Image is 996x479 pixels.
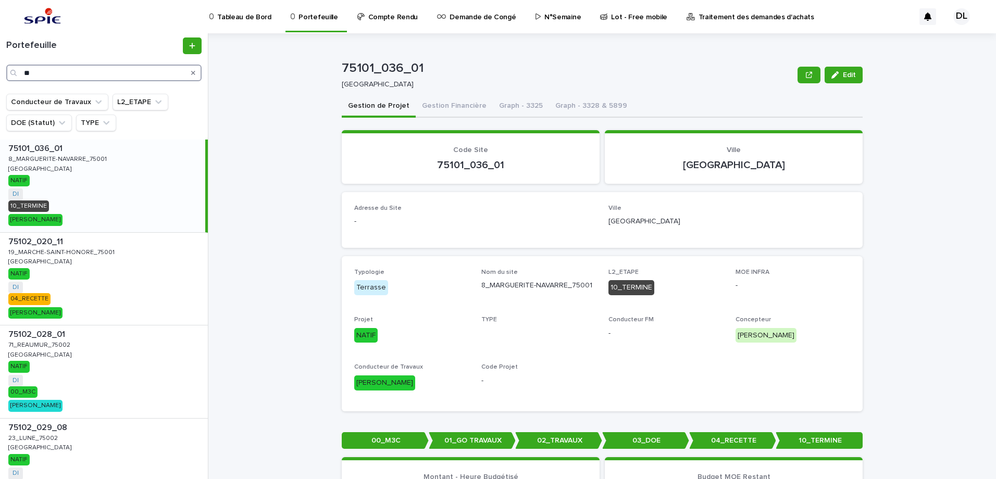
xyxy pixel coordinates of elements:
[825,67,863,83] button: Edit
[354,280,388,295] div: Terrasse
[8,142,65,154] p: 75101_036_01
[8,235,65,247] p: 75102_020_11
[8,175,30,186] div: NATIF
[8,247,117,256] p: 19_MARCHE-SAINT-HONORE_75001
[481,364,518,370] span: Code Projet
[13,377,19,384] a: DI
[6,94,108,110] button: Conducteur de Travaux
[608,216,850,227] p: [GEOGRAPHIC_DATA]
[617,159,850,171] p: [GEOGRAPHIC_DATA]
[429,432,516,449] p: 01_GO TRAVAUX
[354,364,423,370] span: Conducteur de Travaux
[8,307,63,319] div: [PERSON_NAME]
[481,375,596,386] p: -
[354,216,596,227] p: -
[21,6,64,27] img: svstPd6MQfCT1uX1QGkG
[113,94,168,110] button: L2_ETAPE
[8,339,72,349] p: 71_REAUMUR_75002
[6,65,202,81] input: Search
[8,214,63,225] div: [PERSON_NAME]
[8,400,63,411] div: [PERSON_NAME]
[8,327,67,339] p: 75102_028_01
[608,269,639,275] span: L2_ETAPE
[8,349,73,359] p: [GEOGRAPHIC_DATA]
[8,256,73,266] p: [GEOGRAPHIC_DATA]
[481,269,518,275] span: Nom du site
[8,268,30,280] div: NATIF
[8,200,49,212] div: 10_TERMINE
[736,317,771,323] span: Concepteur
[736,280,850,291] p: -
[689,432,776,449] p: 04_RECETTE
[727,146,741,154] span: Ville
[8,361,30,372] div: NATIF
[8,421,69,433] p: 75102_029_08
[608,280,654,295] div: 10_TERMINE
[354,317,373,323] span: Projet
[736,328,796,343] div: [PERSON_NAME]
[354,269,384,275] span: Typologie
[354,375,415,390] div: [PERSON_NAME]
[416,96,493,118] button: Gestion Financière
[354,328,378,343] div: NATIF
[481,317,497,323] span: TYPE
[453,146,488,154] span: Code Site
[953,8,970,25] div: DL
[8,386,38,398] div: 00_M3C
[13,284,19,291] a: DI
[342,432,429,449] p: 00_M3C
[8,433,60,442] p: 23_LUNE_75002
[8,442,73,451] p: [GEOGRAPHIC_DATA]
[608,205,621,211] span: Ville
[843,71,856,79] span: Edit
[6,115,72,131] button: DOE (Statut)
[342,80,789,89] p: [GEOGRAPHIC_DATA]
[602,432,689,449] p: 03_DOE
[549,96,633,118] button: Graph - 3328 & 5899
[6,40,181,52] h1: Portefeuille
[354,205,402,211] span: Adresse du Site
[481,280,596,291] p: 8_MARGUERITE-NAVARRE_75001
[608,328,723,339] p: -
[354,159,587,171] p: 75101_036_01
[13,470,19,477] a: DI
[493,96,549,118] button: Graph - 3325
[8,163,73,173] p: [GEOGRAPHIC_DATA]
[8,454,30,465] div: NATIF
[608,317,654,323] span: Conducteur FM
[342,96,416,118] button: Gestion de Projet
[76,115,116,131] button: TYPE
[8,154,109,163] p: 8_MARGUERITE-NAVARRE_75001
[13,191,19,198] a: DI
[776,432,863,449] p: 10_TERMINE
[515,432,602,449] p: 02_TRAVAUX
[342,61,793,76] p: 75101_036_01
[736,269,769,275] span: MOE INFRA
[8,293,51,305] div: 04_RECETTE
